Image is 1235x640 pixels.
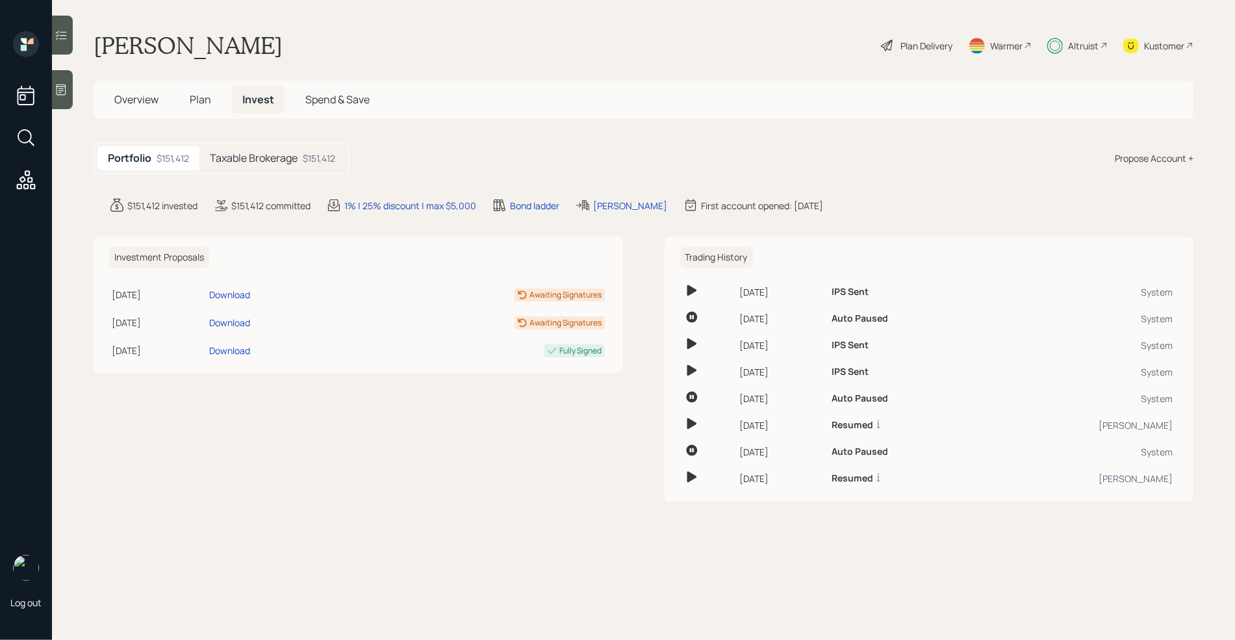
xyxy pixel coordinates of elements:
h6: IPS Sent [832,366,869,378]
div: $151,412 invested [127,199,197,212]
div: System [987,445,1173,459]
div: System [987,312,1173,326]
h6: Auto Paused [832,313,888,324]
div: $151,412 [157,151,189,165]
div: $151,412 [303,151,335,165]
h5: Taxable Brokerage [210,152,298,164]
div: First account opened: [DATE] [701,199,823,212]
div: Bond ladder [510,199,559,212]
div: [DATE] [112,288,204,301]
div: System [987,365,1173,379]
div: [DATE] [739,472,821,485]
div: [DATE] [739,392,821,405]
div: Log out [10,596,42,609]
div: Plan Delivery [900,39,952,53]
div: [DATE] [739,312,821,326]
div: Awaiting Signatures [530,289,602,301]
div: [DATE] [112,316,204,329]
div: [DATE] [739,339,821,352]
img: retirable_logo.png [13,555,39,581]
div: Fully Signed [560,345,602,357]
div: Awaiting Signatures [530,317,602,329]
div: System [987,285,1173,299]
div: Download [209,316,250,329]
h6: Resumed [832,473,873,484]
h1: [PERSON_NAME] [94,31,283,60]
h6: Investment Proposals [109,247,209,268]
span: Spend & Save [305,92,370,107]
h6: Auto Paused [832,393,888,404]
span: Invest [242,92,274,107]
div: Altruist [1068,39,1099,53]
div: [DATE] [112,344,204,357]
div: Propose Account + [1115,151,1193,165]
div: Kustomer [1144,39,1184,53]
div: 1% | 25% discount | max $5,000 [344,199,476,212]
div: Download [209,288,250,301]
div: $151,412 committed [231,199,311,212]
div: Download [209,344,250,357]
h6: Resumed [832,420,873,431]
div: [DATE] [739,445,821,459]
h6: IPS Sent [832,287,869,298]
h6: IPS Sent [832,340,869,351]
h6: Auto Paused [832,446,888,457]
div: System [987,392,1173,405]
h6: Trading History [680,247,753,268]
div: Warmer [990,39,1023,53]
div: [DATE] [739,418,821,432]
div: [PERSON_NAME] [987,472,1173,485]
span: Overview [114,92,159,107]
div: [DATE] [739,285,821,299]
span: Plan [190,92,211,107]
h5: Portfolio [108,152,151,164]
div: [DATE] [739,365,821,379]
div: System [987,339,1173,352]
div: [PERSON_NAME] [987,418,1173,432]
div: [PERSON_NAME] [593,199,667,212]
